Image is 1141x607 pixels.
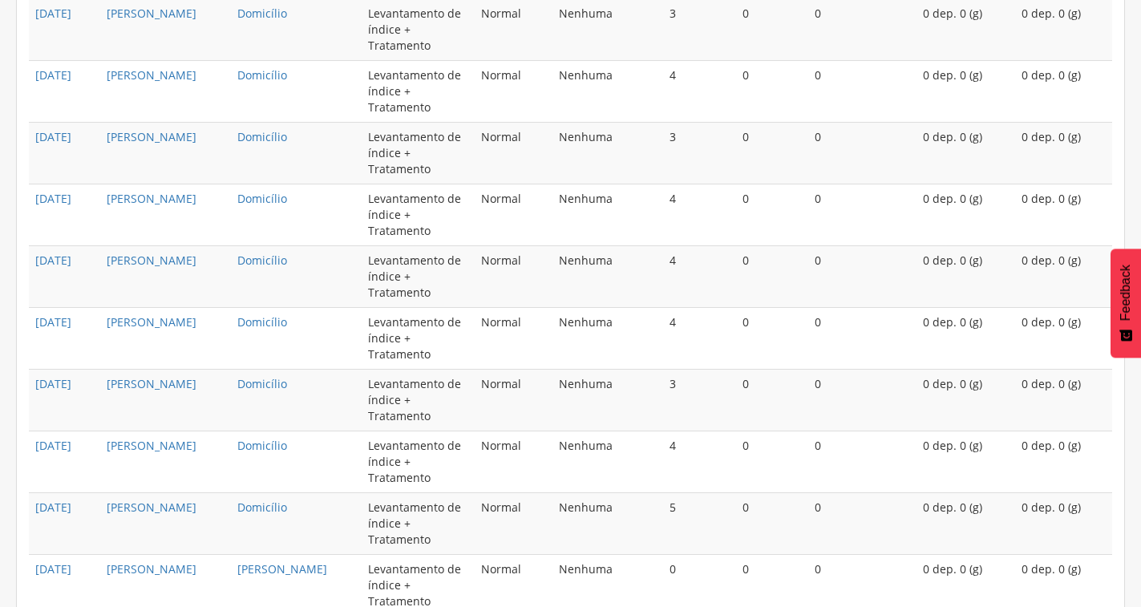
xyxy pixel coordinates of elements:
[362,60,475,122] td: Levantamento de índice + Tratamento
[736,122,808,184] td: 0
[1015,184,1112,245] td: 0 dep. 0 (g)
[362,369,475,431] td: Levantamento de índice + Tratamento
[916,184,1015,245] td: 0 dep. 0 (g)
[107,500,196,515] a: [PERSON_NAME]
[916,369,1015,431] td: 0 dep. 0 (g)
[1015,369,1112,431] td: 0 dep. 0 (g)
[35,376,71,391] a: [DATE]
[552,122,664,184] td: Nenhuma
[35,67,71,83] a: [DATE]
[736,431,808,492] td: 0
[663,492,735,554] td: 5
[107,561,196,577] a: [PERSON_NAME]
[35,191,71,206] a: [DATE]
[552,307,664,369] td: Nenhuma
[107,129,196,144] a: [PERSON_NAME]
[552,492,664,554] td: Nenhuma
[552,245,664,307] td: Nenhuma
[736,369,808,431] td: 0
[808,369,916,431] td: 0
[35,314,71,330] a: [DATE]
[1015,431,1112,492] td: 0 dep. 0 (g)
[663,431,735,492] td: 4
[107,6,196,21] a: [PERSON_NAME]
[736,492,808,554] td: 0
[362,245,475,307] td: Levantamento de índice + Tratamento
[808,431,916,492] td: 0
[736,307,808,369] td: 0
[736,184,808,245] td: 0
[916,307,1015,369] td: 0 dep. 0 (g)
[808,492,916,554] td: 0
[916,122,1015,184] td: 0 dep. 0 (g)
[1111,249,1141,358] button: Feedback - Mostrar pesquisa
[237,67,287,83] a: Domicílio
[362,431,475,492] td: Levantamento de índice + Tratamento
[1119,265,1133,321] span: Feedback
[237,438,287,453] a: Domicílio
[663,307,735,369] td: 4
[808,60,916,122] td: 0
[808,245,916,307] td: 0
[663,184,735,245] td: 4
[107,191,196,206] a: [PERSON_NAME]
[1015,492,1112,554] td: 0 dep. 0 (g)
[362,492,475,554] td: Levantamento de índice + Tratamento
[916,245,1015,307] td: 0 dep. 0 (g)
[237,314,287,330] a: Domicílio
[362,307,475,369] td: Levantamento de índice + Tratamento
[1015,122,1112,184] td: 0 dep. 0 (g)
[916,60,1015,122] td: 0 dep. 0 (g)
[916,431,1015,492] td: 0 dep. 0 (g)
[475,122,552,184] td: Normal
[237,6,287,21] a: Domicílio
[808,122,916,184] td: 0
[362,122,475,184] td: Levantamento de índice + Tratamento
[663,245,735,307] td: 4
[237,191,287,206] a: Domicílio
[107,67,196,83] a: [PERSON_NAME]
[1015,245,1112,307] td: 0 dep. 0 (g)
[663,122,735,184] td: 3
[35,438,71,453] a: [DATE]
[107,376,196,391] a: [PERSON_NAME]
[35,253,71,268] a: [DATE]
[237,253,287,268] a: Domicílio
[552,60,664,122] td: Nenhuma
[1015,307,1112,369] td: 0 dep. 0 (g)
[663,369,735,431] td: 3
[35,6,71,21] a: [DATE]
[475,60,552,122] td: Normal
[475,369,552,431] td: Normal
[237,129,287,144] a: Domicílio
[808,307,916,369] td: 0
[35,129,71,144] a: [DATE]
[1015,60,1112,122] td: 0 dep. 0 (g)
[475,431,552,492] td: Normal
[736,60,808,122] td: 0
[237,561,327,577] a: [PERSON_NAME]
[736,245,808,307] td: 0
[475,245,552,307] td: Normal
[475,184,552,245] td: Normal
[107,438,196,453] a: [PERSON_NAME]
[808,184,916,245] td: 0
[107,314,196,330] a: [PERSON_NAME]
[362,184,475,245] td: Levantamento de índice + Tratamento
[663,60,735,122] td: 4
[237,500,287,515] a: Domicílio
[552,431,664,492] td: Nenhuma
[237,376,287,391] a: Domicílio
[35,500,71,515] a: [DATE]
[107,253,196,268] a: [PERSON_NAME]
[552,184,664,245] td: Nenhuma
[475,492,552,554] td: Normal
[475,307,552,369] td: Normal
[552,369,664,431] td: Nenhuma
[916,492,1015,554] td: 0 dep. 0 (g)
